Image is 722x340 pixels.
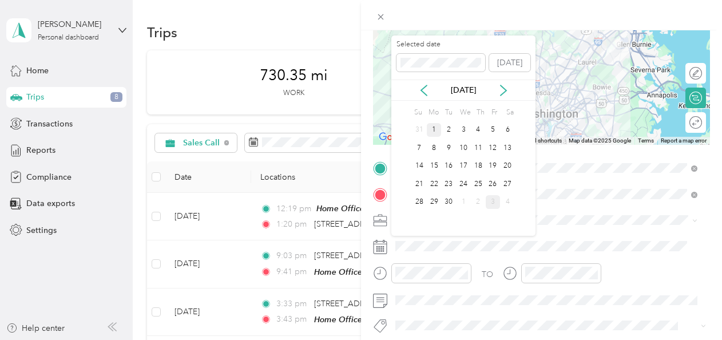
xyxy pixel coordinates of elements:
[427,123,442,137] div: 1
[489,54,530,72] button: [DATE]
[427,105,439,121] div: Mo
[412,141,427,155] div: 7
[412,159,427,173] div: 14
[638,137,654,144] a: Terms (opens in new tab)
[456,177,471,191] div: 24
[456,123,471,137] div: 3
[661,137,707,144] a: Report a map error
[376,130,414,145] img: Google
[427,195,442,209] div: 29
[486,159,501,173] div: 19
[456,141,471,155] div: 10
[500,159,515,173] div: 20
[376,130,414,145] a: Open this area in Google Maps (opens a new window)
[500,123,515,137] div: 6
[441,141,456,155] div: 9
[427,141,442,155] div: 8
[458,105,471,121] div: We
[443,105,454,121] div: Tu
[500,195,515,209] div: 4
[569,137,631,144] span: Map data ©2025 Google
[475,105,486,121] div: Th
[486,123,501,137] div: 5
[513,137,562,145] button: Keyboard shortcuts
[658,276,722,340] iframe: Everlance-gr Chat Button Frame
[471,141,486,155] div: 11
[439,84,487,96] p: [DATE]
[412,195,427,209] div: 28
[489,105,500,121] div: Fr
[486,177,501,191] div: 26
[412,177,427,191] div: 21
[456,159,471,173] div: 17
[482,268,493,280] div: TO
[412,105,423,121] div: Su
[456,195,471,209] div: 1
[471,123,486,137] div: 4
[504,105,515,121] div: Sa
[471,195,486,209] div: 2
[500,177,515,191] div: 27
[412,123,427,137] div: 31
[441,159,456,173] div: 16
[441,177,456,191] div: 23
[396,39,485,50] label: Selected date
[500,141,515,155] div: 13
[471,159,486,173] div: 18
[486,195,501,209] div: 3
[441,123,456,137] div: 2
[471,177,486,191] div: 25
[427,159,442,173] div: 15
[486,141,501,155] div: 12
[427,177,442,191] div: 22
[441,195,456,209] div: 30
